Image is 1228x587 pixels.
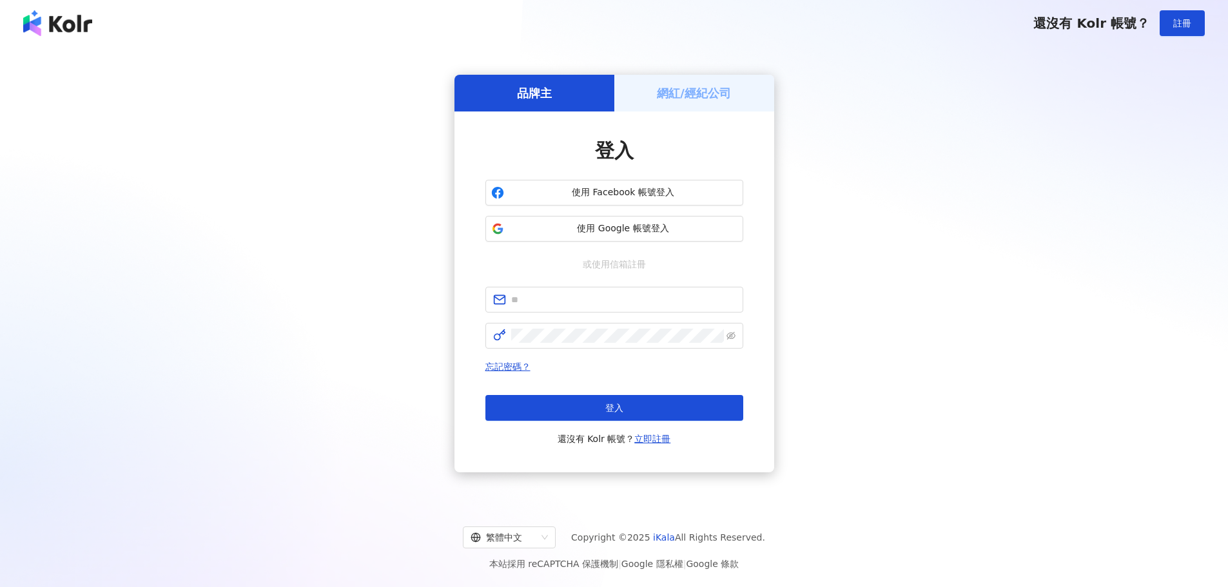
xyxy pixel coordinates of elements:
[471,527,536,548] div: 繁體中文
[509,222,737,235] span: 使用 Google 帳號登入
[621,559,683,569] a: Google 隱私權
[634,434,670,444] a: 立即註冊
[1173,18,1191,28] span: 註冊
[485,180,743,206] button: 使用 Facebook 帳號登入
[485,395,743,421] button: 登入
[558,431,671,447] span: 還沒有 Kolr 帳號？
[683,559,687,569] span: |
[517,85,552,101] h5: 品牌主
[618,559,621,569] span: |
[605,403,623,413] span: 登入
[686,559,739,569] a: Google 條款
[571,530,765,545] span: Copyright © 2025 All Rights Reserved.
[485,361,531,372] a: 忘記密碼？
[23,10,92,36] img: logo
[574,257,655,271] span: 或使用信箱註冊
[1160,10,1205,36] button: 註冊
[657,85,731,101] h5: 網紅/經紀公司
[489,556,739,572] span: 本站採用 reCAPTCHA 保護機制
[1033,15,1149,31] span: 還沒有 Kolr 帳號？
[509,186,737,199] span: 使用 Facebook 帳號登入
[726,331,736,340] span: eye-invisible
[485,216,743,242] button: 使用 Google 帳號登入
[653,532,675,543] a: iKala
[595,139,634,162] span: 登入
